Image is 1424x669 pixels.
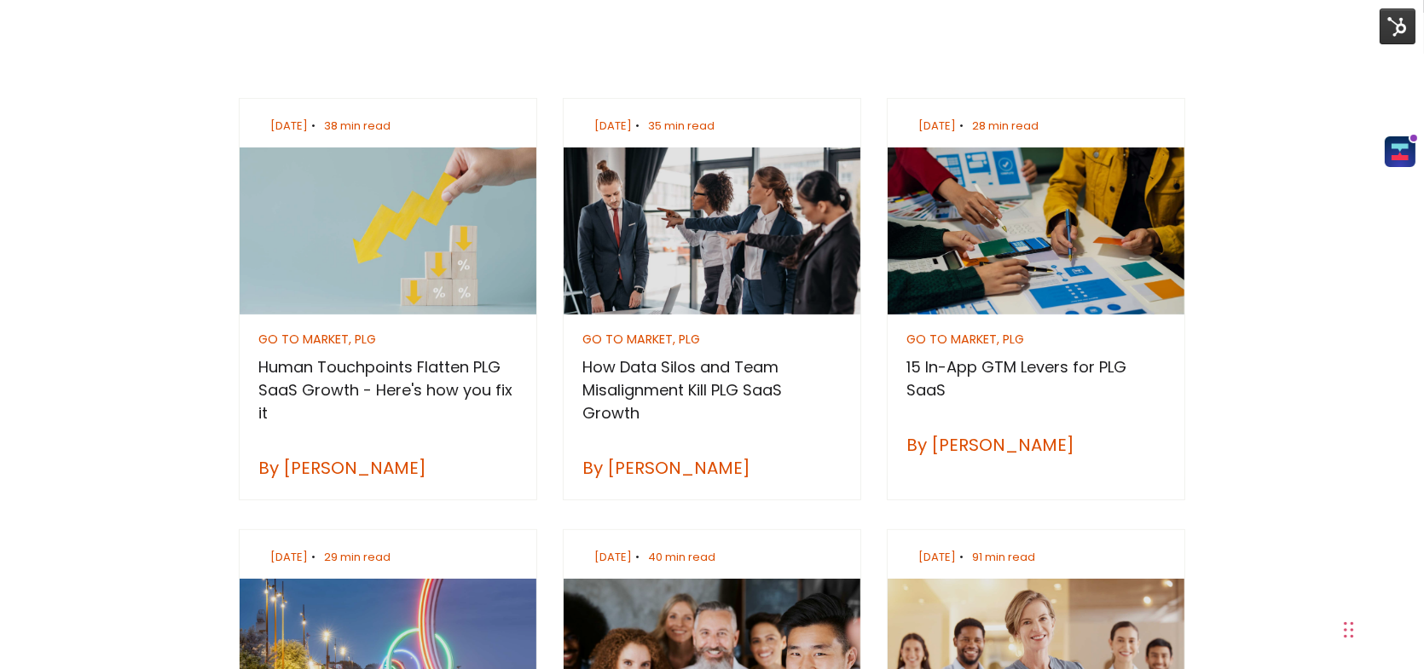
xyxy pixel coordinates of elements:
span: 29 min read [324,549,391,565]
span: [DATE] [594,118,632,134]
div: By [PERSON_NAME] [583,455,842,481]
img: tab_domain_overview_orange.svg [46,99,60,112]
span: • [632,118,644,134]
img: HubSpot Tools Menu Toggle [1380,9,1415,44]
span: [DATE] [270,118,308,134]
span: 91 min read [972,549,1035,565]
a: [DATE]• 35 min read GO TO MARKET, PLG How Data Silos and Team Misalignment Kill PLG SaaS Growth B... [564,99,860,499]
img: logo_orange.svg [27,27,41,41]
div: GO TO MARKET, PLG [583,333,842,345]
div: Domain Overview [65,101,153,112]
div: By [PERSON_NAME] [907,432,1166,458]
a: [DATE]• 28 min read GO TO MARKET, PLG 15 In-App GTM Levers for PLG SaaS By [PERSON_NAME] [888,99,1184,476]
span: • [956,549,968,565]
div: By [PERSON_NAME] [259,455,518,481]
div: GO TO MARKET, PLG [907,333,1166,345]
span: • [956,118,968,134]
span: • [308,549,320,565]
span: [DATE] [594,549,632,565]
span: [DATE] [918,549,956,565]
h3: 15 In-App GTM Levers for PLG SaaS [907,355,1166,401]
h3: How Data Silos and Team Misalignment Kill PLG SaaS Growth [583,355,842,424]
div: Domain: [DOMAIN_NAME] [44,44,188,58]
iframe: Chat Widget [1043,457,1424,669]
div: v 4.0.25 [48,27,84,41]
span: [DATE] [270,549,308,565]
img: website_grey.svg [27,44,41,58]
span: [DATE] [918,118,956,134]
span: • [308,118,320,134]
span: 40 min read [648,549,715,565]
span: • [632,549,644,565]
span: 35 min read [648,118,715,134]
div: Keywords by Traffic [188,101,287,112]
img: tab_keywords_by_traffic_grey.svg [170,99,183,112]
a: [DATE]• 38 min read GO TO MARKET, PLG Human Touchpoints Flatten PLG SaaS Growth - Here's how you ... [240,99,536,499]
div: Drag [1344,604,1354,655]
span: 38 min read [324,118,391,134]
h3: Human Touchpoints Flatten PLG SaaS Growth - Here's how you fix it [259,355,518,424]
div: GO TO MARKET, PLG [259,333,518,345]
span: 28 min read [972,118,1039,134]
